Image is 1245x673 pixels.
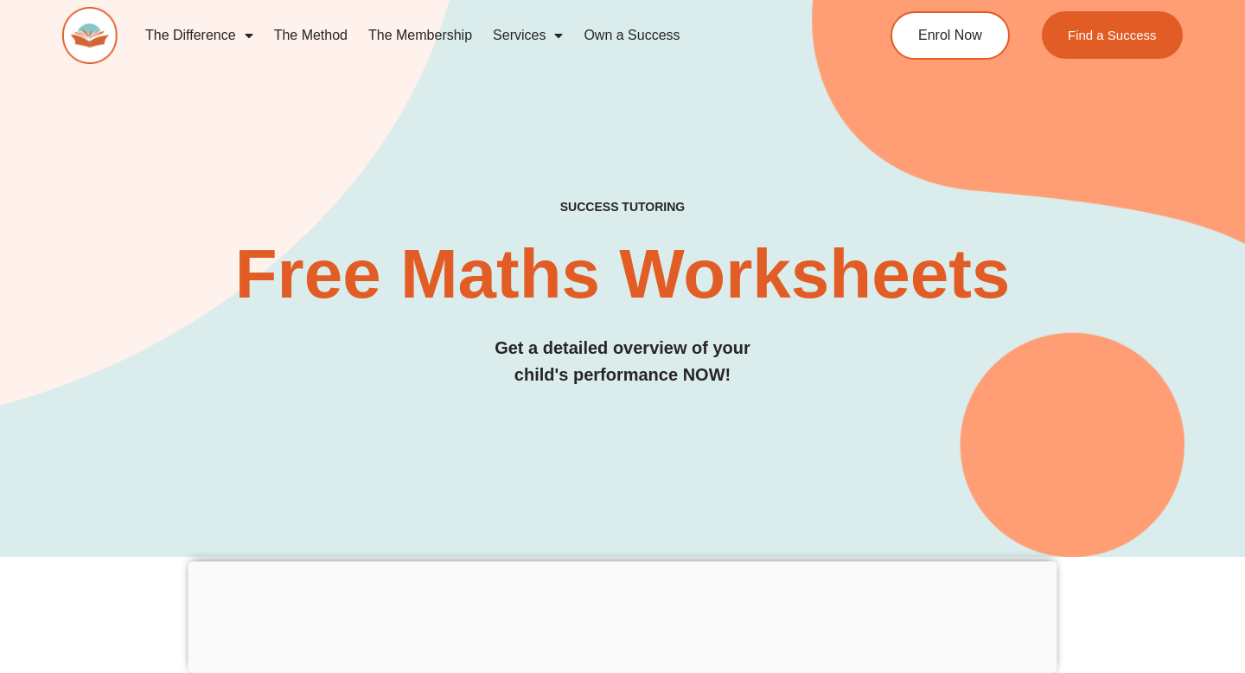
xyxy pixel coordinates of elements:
[891,11,1010,60] a: Enrol Now
[264,16,358,55] a: The Method
[482,16,573,55] a: Services
[573,16,690,55] a: Own a Success
[135,16,827,55] nav: Menu
[62,240,1183,309] h2: Free Maths Worksheets​
[188,561,1057,669] iframe: Advertisement
[1068,29,1157,42] span: Find a Success
[62,200,1183,215] h4: SUCCESS TUTORING​
[918,29,982,42] span: Enrol Now
[62,335,1183,388] h3: Get a detailed overview of your child's performance NOW!
[1042,11,1183,59] a: Find a Success
[358,16,482,55] a: The Membership
[135,16,264,55] a: The Difference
